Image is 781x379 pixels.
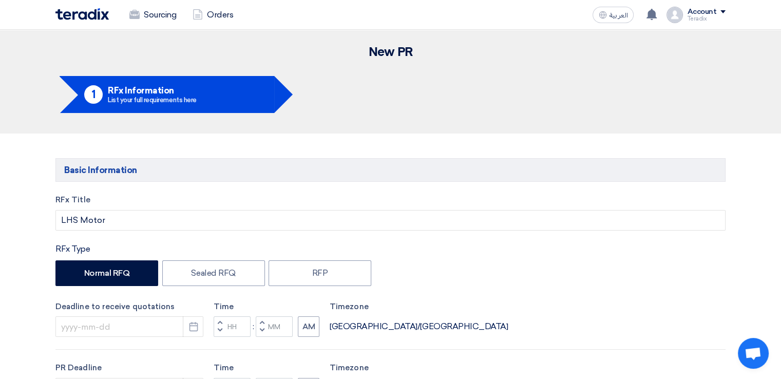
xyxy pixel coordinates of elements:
input: e.g. New ERP System, Server Visualization Project... [55,210,726,231]
input: Hours [214,316,251,337]
button: AM [298,316,319,337]
div: RFx Type [55,243,726,255]
a: Sourcing [121,4,184,26]
div: Teradix [687,16,726,22]
label: Time [214,362,319,374]
div: Account [687,8,716,16]
label: Sealed RFQ [162,260,265,286]
h5: RFx Information [108,86,197,95]
h2: New PR [55,45,726,60]
label: Time [214,301,319,313]
h5: Basic Information [55,158,726,182]
a: Orders [184,4,241,26]
div: [GEOGRAPHIC_DATA]/[GEOGRAPHIC_DATA] [330,320,508,333]
div: 1 [84,85,103,104]
label: Normal RFQ [55,260,158,286]
label: Timezone [330,301,508,313]
img: profile_test.png [666,7,683,23]
span: العربية [609,12,627,19]
label: Timezone [330,362,508,374]
div: List your full requirements here [108,97,197,103]
button: العربية [593,7,634,23]
a: Open chat [738,338,769,369]
input: yyyy-mm-dd [55,316,203,337]
div: : [251,320,256,333]
label: PR Deadline [55,362,203,374]
input: Minutes [256,316,293,337]
img: Teradix logo [55,8,109,20]
label: RFx Title [55,194,726,206]
label: Deadline to receive quotations [55,301,203,313]
label: RFP [269,260,371,286]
